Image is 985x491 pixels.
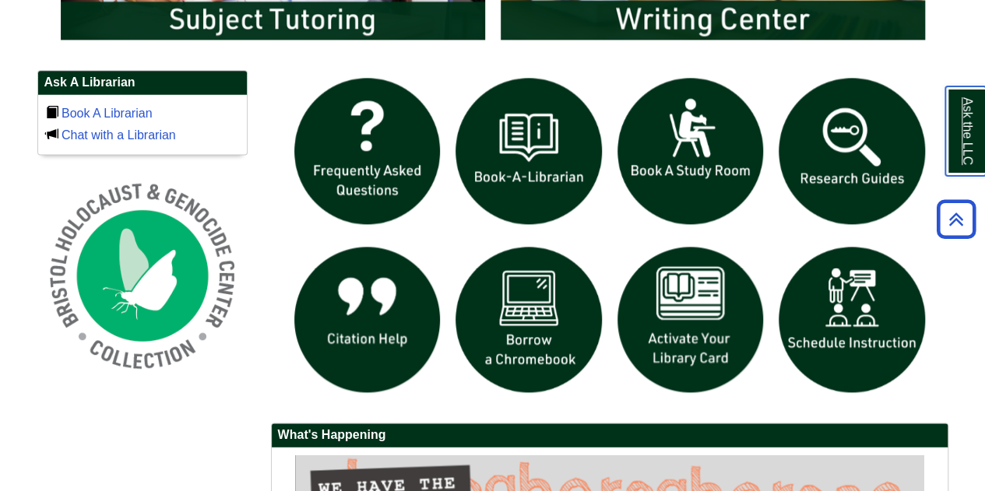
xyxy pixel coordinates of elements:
[37,170,248,381] img: Holocaust and Genocide Collection
[610,239,772,401] img: activate Library Card icon links to form to activate student ID into library card
[62,128,176,142] a: Chat with a Librarian
[448,239,610,401] img: Borrow a chromebook icon links to the borrow a chromebook web page
[287,70,933,407] div: slideshow
[287,70,449,232] img: frequently asked questions
[38,71,247,95] h2: Ask A Librarian
[62,107,153,120] a: Book A Librarian
[931,209,981,230] a: Back to Top
[771,70,933,232] img: Research Guides icon links to research guides web page
[771,239,933,401] img: For faculty. Schedule Library Instruction icon links to form.
[448,70,610,232] img: Book a Librarian icon links to book a librarian web page
[272,423,948,447] h2: What's Happening
[287,239,449,401] img: citation help icon links to citation help guide page
[610,70,772,232] img: book a study room icon links to book a study room web page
